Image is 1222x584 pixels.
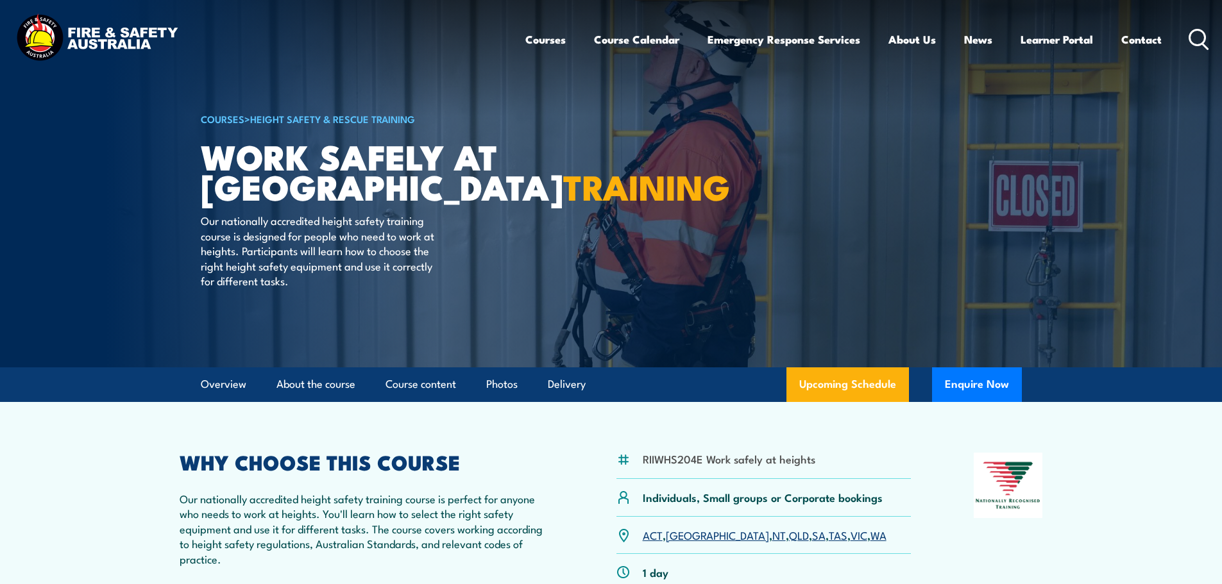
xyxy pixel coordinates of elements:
a: Learner Portal [1021,22,1093,56]
a: COURSES [201,112,244,126]
a: Overview [201,367,246,401]
a: Contact [1121,22,1162,56]
a: WA [870,527,887,542]
p: Our nationally accredited height safety training course is designed for people who need to work a... [201,213,435,288]
a: Upcoming Schedule [786,367,909,402]
strong: TRAINING [563,159,730,212]
h2: WHY CHOOSE THIS COURSE [180,453,554,471]
p: , , , , , , , [643,528,887,542]
a: Course content [386,367,456,401]
a: Courses [525,22,566,56]
a: About the course [276,367,355,401]
li: RIIWHS204E Work safely at heights [643,451,815,466]
button: Enquire Now [932,367,1022,402]
p: Individuals, Small groups or Corporate bookings [643,490,883,505]
a: Height Safety & Rescue Training [250,112,415,126]
img: Nationally Recognised Training logo. [974,453,1043,518]
a: Emergency Response Services [708,22,860,56]
a: [GEOGRAPHIC_DATA] [666,527,769,542]
a: Photos [486,367,518,401]
a: About Us [888,22,936,56]
a: News [964,22,992,56]
a: ACT [643,527,663,542]
a: Delivery [548,367,586,401]
a: VIC [851,527,867,542]
a: TAS [829,527,847,542]
a: QLD [789,527,809,542]
h1: Work Safely at [GEOGRAPHIC_DATA] [201,141,518,201]
p: 1 day [643,565,668,580]
h6: > [201,111,518,126]
p: Our nationally accredited height safety training course is perfect for anyone who needs to work a... [180,491,554,566]
a: NT [772,527,786,542]
a: Course Calendar [594,22,679,56]
a: SA [812,527,826,542]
